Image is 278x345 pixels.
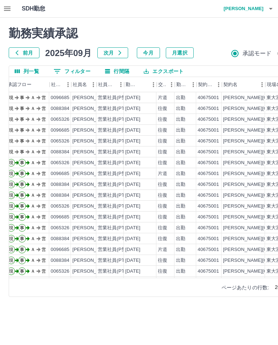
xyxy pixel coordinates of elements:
div: 往復 [158,268,167,275]
div: 40675001 [198,116,219,123]
div: 0088384 [51,181,69,188]
div: 社員名 [73,77,87,92]
div: 営業社員(PT契約) [98,159,136,166]
text: 事 [20,225,24,230]
div: [PERSON_NAME] [72,116,112,123]
div: [DATE] [125,127,140,134]
text: 営 [42,117,46,122]
div: [PERSON_NAME] [72,214,112,221]
div: 営業社員(PT契約) [98,268,136,275]
div: 40675001 [198,105,219,112]
text: Ａ [31,204,35,209]
text: 現 [9,139,13,144]
p: ページあたりの行数: [222,284,269,291]
button: 次月 [97,47,128,58]
div: 営業社員(PT契約) [98,116,136,123]
button: メニュー [115,79,126,90]
text: 現 [9,160,13,165]
text: 事 [20,117,24,122]
div: 40675001 [198,181,219,188]
div: 承認フロー [6,77,50,92]
div: 勤務区分 [176,77,188,92]
text: 事 [20,182,24,187]
div: 40675001 [198,235,219,242]
text: Ａ [31,258,35,263]
div: [DATE] [125,94,140,101]
text: 営 [42,269,46,274]
div: 勤務日 [126,77,138,92]
button: ソート [138,80,148,90]
div: 0096685 [51,127,69,134]
div: 社員番号 [50,77,71,92]
div: [PERSON_NAME] [72,94,112,101]
div: 40675001 [198,138,219,145]
div: 出勤 [176,149,185,156]
div: [PERSON_NAME] [72,235,112,242]
text: 営 [42,204,46,209]
div: 往復 [158,235,167,242]
div: [PERSON_NAME] [72,127,112,134]
div: [DATE] [125,235,140,242]
text: Ａ [31,160,35,165]
div: 営業社員(PT契約) [98,257,136,264]
div: 交通費 [158,77,166,92]
text: 営 [42,160,46,165]
text: 現 [9,247,13,252]
text: Ａ [31,117,35,122]
div: 往復 [158,225,167,231]
div: 往復 [158,214,167,221]
div: 営業社員(PT契約) [98,105,136,112]
div: 出勤 [176,159,185,166]
text: 事 [20,214,24,220]
div: 往復 [158,203,167,210]
div: 片道 [158,170,167,177]
div: 往復 [158,257,167,264]
text: 事 [20,171,24,176]
div: 40675001 [198,192,219,199]
div: [PERSON_NAME] [72,257,112,264]
text: 事 [20,269,24,274]
div: 社員番号 [51,77,63,92]
text: 現 [9,204,13,209]
text: 事 [20,204,24,209]
div: 40675001 [198,170,219,177]
text: 事 [20,258,24,263]
div: 40675001 [198,149,219,156]
div: [PERSON_NAME] [72,105,112,112]
text: 営 [42,214,46,220]
div: 交通費 [157,77,175,92]
text: 営 [42,171,46,176]
div: [DATE] [125,170,140,177]
text: 営 [42,139,46,144]
div: [DATE] [125,225,140,231]
div: 出勤 [176,214,185,221]
text: 営 [42,247,46,252]
button: メニュー [188,79,199,90]
div: 0096685 [51,94,69,101]
text: 営 [42,258,46,263]
div: 0065326 [51,159,69,166]
button: メニュー [63,79,73,90]
div: 営業社員(PT契約) [98,192,136,199]
div: [DATE] [125,268,140,275]
text: Ａ [31,182,35,187]
div: 勤務日 [124,77,157,92]
div: 営業社員(PT契約) [98,149,136,156]
div: 営業社員(PT契約) [98,181,136,188]
div: 40675001 [198,159,219,166]
div: 40675001 [198,127,219,134]
div: 出勤 [176,138,185,145]
text: Ａ [31,149,35,154]
div: 承認フロー [8,77,31,92]
div: 出勤 [176,127,185,134]
div: 往復 [158,138,167,145]
div: 0065326 [51,203,69,210]
div: 営業社員(P契約) [98,127,133,134]
div: 営業社員(P契約) [98,214,133,221]
div: 契約名 [222,77,265,92]
text: 事 [20,236,24,241]
text: 現 [9,214,13,220]
div: 0065326 [51,116,69,123]
div: 出勤 [176,170,185,177]
div: 往復 [158,159,167,166]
